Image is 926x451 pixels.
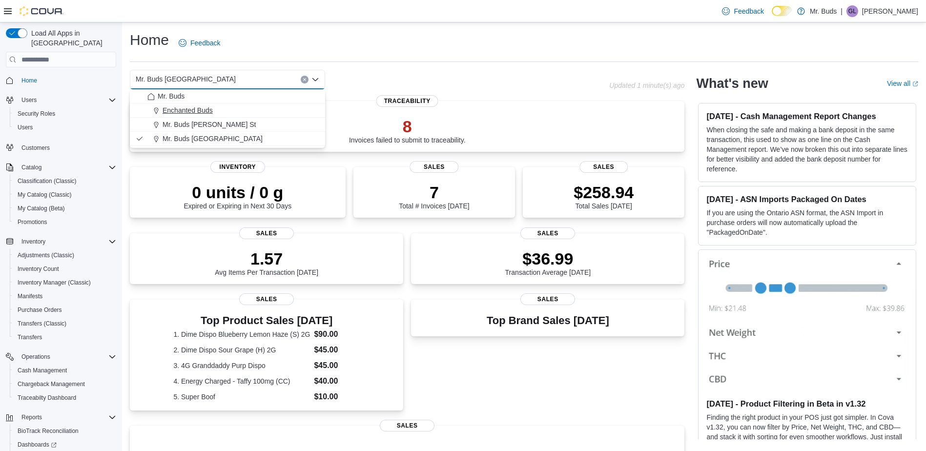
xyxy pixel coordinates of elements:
[314,375,359,387] dd: $40.00
[912,81,918,87] svg: External link
[239,227,294,239] span: Sales
[349,117,466,136] p: 8
[696,76,768,91] h2: What's new
[810,5,837,17] p: Mr. Buds
[18,110,55,118] span: Security Roles
[18,218,47,226] span: Promotions
[14,175,116,187] span: Classification (Classic)
[18,94,116,106] span: Users
[18,94,41,106] button: Users
[210,161,265,173] span: Inventory
[14,365,116,376] span: Cash Management
[10,377,120,391] button: Chargeback Management
[18,351,116,363] span: Operations
[574,183,634,202] p: $258.94
[14,290,116,302] span: Manifests
[130,103,325,118] button: Enchanted Buds
[18,279,91,287] span: Inventory Manager (Classic)
[14,290,46,302] a: Manifests
[14,189,116,201] span: My Catalog (Classic)
[14,378,89,390] a: Chargeback Management
[184,183,291,202] p: 0 units / 0 g
[21,96,37,104] span: Users
[887,80,918,87] a: View allExternal link
[609,82,684,89] p: Updated 1 minute(s) ago
[21,77,37,84] span: Home
[10,330,120,344] button: Transfers
[10,276,120,289] button: Inventory Manager (Classic)
[21,238,45,246] span: Inventory
[18,236,116,247] span: Inventory
[14,203,69,214] a: My Catalog (Beta)
[311,76,319,83] button: Close list of options
[190,38,220,48] span: Feedback
[399,183,469,210] div: Total # Invoices [DATE]
[14,378,116,390] span: Chargeback Management
[14,425,82,437] a: BioTrack Reconciliation
[574,183,634,210] div: Total Sales [DATE]
[2,350,120,364] button: Operations
[14,439,116,451] span: Dashboards
[706,399,908,409] h3: [DATE] - Product Filtering in Beta in v1.32
[14,108,116,120] span: Security Roles
[520,293,575,305] span: Sales
[184,183,291,210] div: Expired or Expiring in Next 30 Days
[10,174,120,188] button: Classification (Classic)
[2,410,120,424] button: Reports
[130,30,169,50] h1: Home
[21,164,41,171] span: Catalog
[18,141,116,153] span: Customers
[18,205,65,212] span: My Catalog (Beta)
[505,249,591,268] p: $36.99
[10,289,120,303] button: Manifests
[14,318,116,329] span: Transfers (Classic)
[14,108,59,120] a: Security Roles
[10,188,120,202] button: My Catalog (Classic)
[14,216,51,228] a: Promotions
[14,263,63,275] a: Inventory Count
[21,144,50,152] span: Customers
[18,75,41,86] a: Home
[706,194,908,204] h3: [DATE] - ASN Imports Packaged On Dates
[18,333,42,341] span: Transfers
[376,95,438,107] span: Traceability
[706,111,908,121] h3: [DATE] - Cash Management Report Changes
[380,420,434,431] span: Sales
[173,392,310,402] dt: 5. Super Boof
[706,125,908,174] p: When closing the safe and making a bank deposit in the same transaction, this used to show as one...
[20,6,63,16] img: Cova
[841,5,843,17] p: |
[14,277,116,288] span: Inventory Manager (Classic)
[14,365,71,376] a: Cash Management
[772,16,772,17] span: Dark Mode
[14,392,116,404] span: Traceabilty Dashboard
[18,265,59,273] span: Inventory Count
[27,28,116,48] span: Load All Apps in [GEOGRAPHIC_DATA]
[175,33,224,53] a: Feedback
[14,304,66,316] a: Purchase Orders
[173,329,310,339] dt: 1. Dime Dispo Blueberry Lemon Haze (S) 2G
[314,360,359,371] dd: $45.00
[14,318,70,329] a: Transfers (Classic)
[18,351,54,363] button: Operations
[505,249,591,276] div: Transaction Average [DATE]
[163,120,256,129] span: Mr. Buds [PERSON_NAME] St
[314,391,359,403] dd: $10.00
[163,105,213,115] span: Enchanted Buds
[14,203,116,214] span: My Catalog (Beta)
[18,292,42,300] span: Manifests
[130,89,325,146] div: Choose from the following options
[130,118,325,132] button: Mr. Buds [PERSON_NAME] St
[21,353,50,361] span: Operations
[10,248,120,262] button: Adjustments (Classic)
[2,73,120,87] button: Home
[18,441,57,449] span: Dashboards
[14,331,116,343] span: Transfers
[579,161,628,173] span: Sales
[18,191,72,199] span: My Catalog (Classic)
[130,132,325,146] button: Mr. Buds [GEOGRAPHIC_DATA]
[10,215,120,229] button: Promotions
[520,227,575,239] span: Sales
[2,161,120,174] button: Catalog
[18,411,46,423] button: Reports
